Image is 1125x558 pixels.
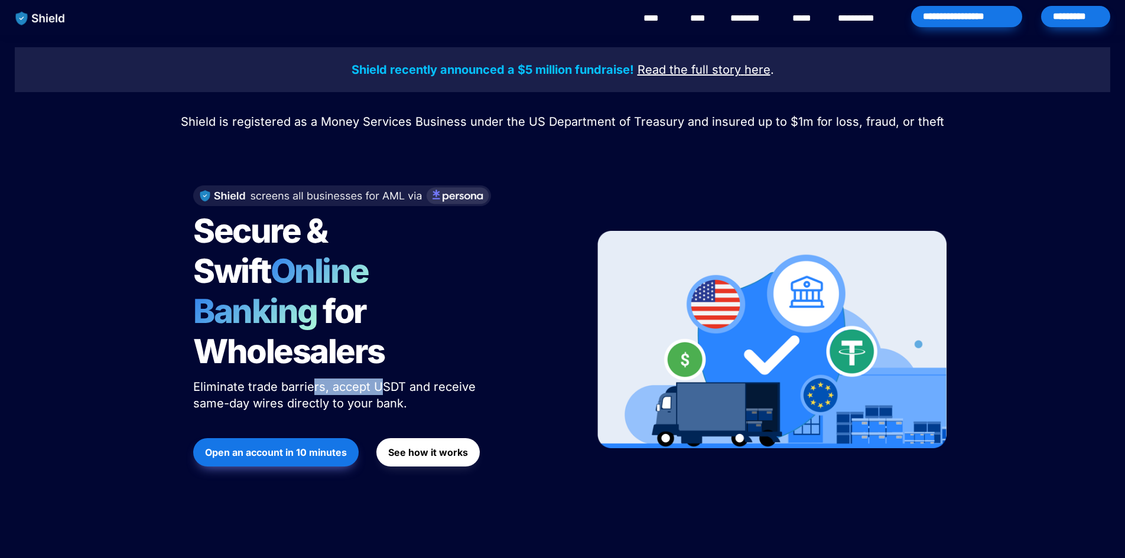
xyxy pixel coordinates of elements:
[181,115,944,129] span: Shield is registered as a Money Services Business under the US Department of Treasury and insured...
[638,63,741,77] u: Read the full story
[744,64,770,76] a: here
[193,438,359,466] button: Open an account in 10 minutes
[193,251,381,331] span: Online Banking
[10,6,71,31] img: website logo
[376,432,480,472] a: See how it works
[388,446,468,458] strong: See how it works
[193,432,359,472] a: Open an account in 10 minutes
[193,380,479,410] span: Eliminate trade barriers, accept USDT and receive same-day wires directly to your bank.
[193,211,333,291] span: Secure & Swift
[352,63,634,77] strong: Shield recently announced a $5 million fundraise!
[638,64,741,76] a: Read the full story
[770,63,774,77] span: .
[376,438,480,466] button: See how it works
[193,291,385,371] span: for Wholesalers
[744,63,770,77] u: here
[205,446,347,458] strong: Open an account in 10 minutes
